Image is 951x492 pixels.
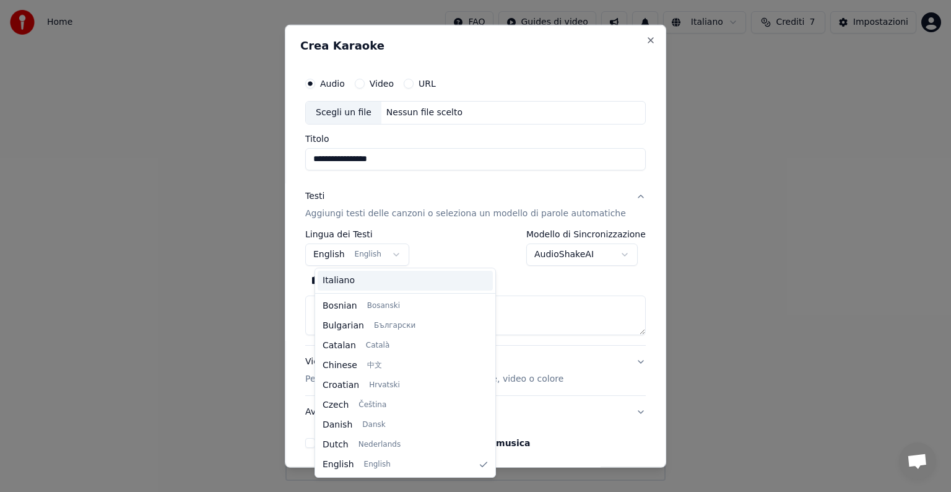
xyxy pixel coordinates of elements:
[367,361,382,371] span: 中文
[323,320,364,332] span: Bulgarian
[323,419,352,431] span: Danish
[367,301,400,311] span: Bosanski
[323,359,357,372] span: Chinese
[362,420,385,430] span: Dansk
[358,440,401,450] span: Nederlands
[323,379,359,392] span: Croatian
[323,459,354,471] span: English
[323,340,356,352] span: Catalan
[364,460,391,470] span: English
[323,275,355,287] span: Italiano
[366,341,389,351] span: Català
[374,321,415,331] span: Български
[323,300,357,312] span: Bosnian
[358,400,386,410] span: Čeština
[369,380,400,390] span: Hrvatski
[323,439,349,451] span: Dutch
[323,399,349,411] span: Czech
